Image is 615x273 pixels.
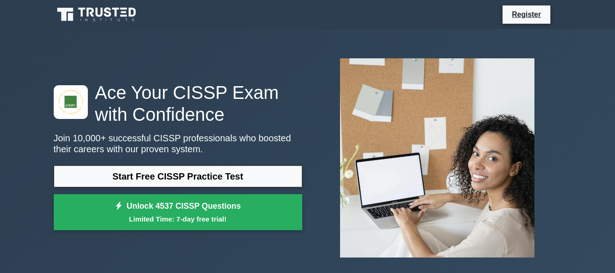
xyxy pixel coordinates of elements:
[54,165,302,187] a: Start Free CISSP Practice Test
[54,133,302,155] p: Join 10,000+ successful CISSP professionals who boosted their careers with our proven system.
[54,194,302,231] a: Unlock 4537 CISSP QuestionsLimited Time: 7-day free trial!
[54,82,302,125] h1: Ace Your CISSP Exam with Confidence
[506,9,546,20] a: Register
[65,214,291,224] small: Limited Time: 7-day free trial!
